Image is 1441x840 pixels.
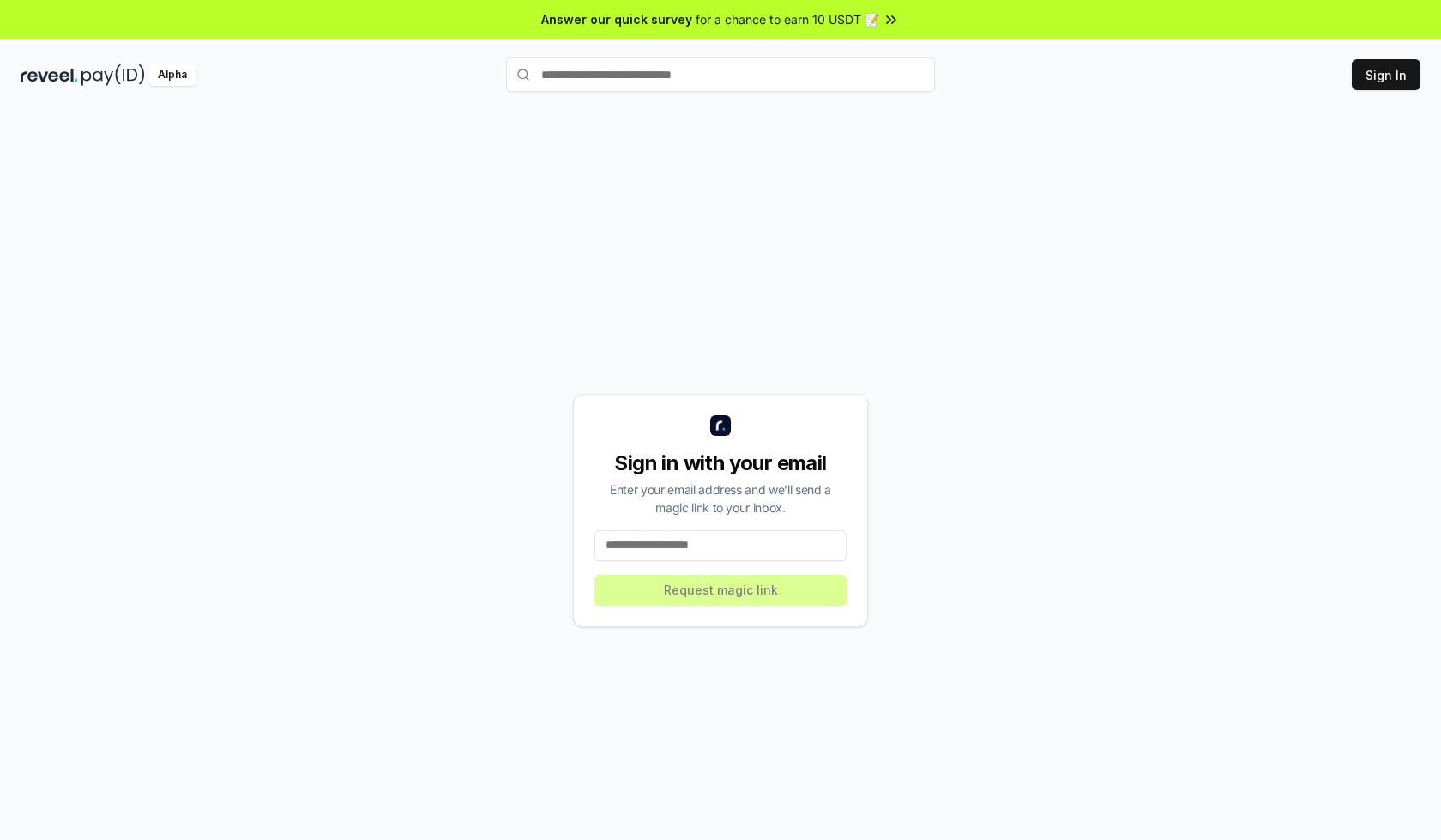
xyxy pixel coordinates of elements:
[594,450,847,477] div: Sign in with your email
[21,64,78,86] img: reveel_dark
[696,10,879,28] span: for a chance to earn 10 USDT 📝
[81,64,145,86] img: pay_id
[541,10,692,28] span: Answer our quick survey
[710,415,731,436] img: logo_small
[148,64,196,86] div: Alpha
[594,480,847,517] div: Enter your email address and we’ll send a magic link to your inbox.
[1352,59,1420,90] button: Sign In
